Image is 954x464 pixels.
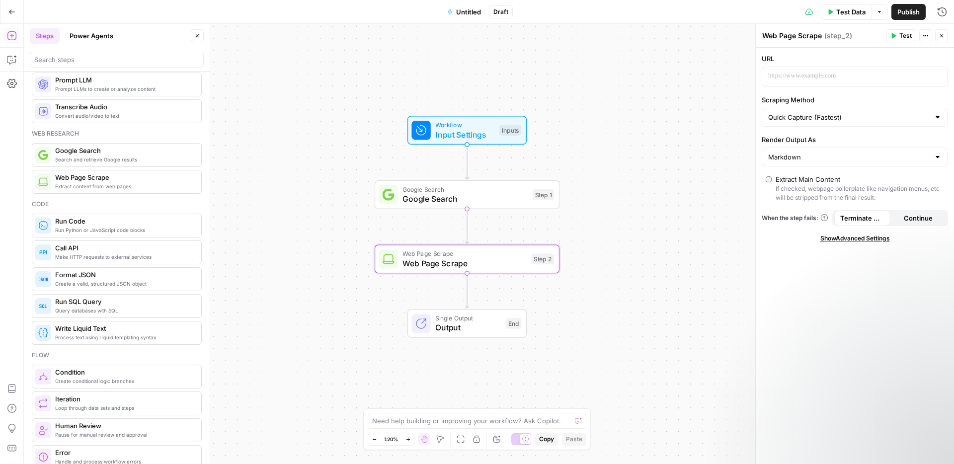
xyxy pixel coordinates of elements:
span: Copy [539,435,554,444]
p: How can we help? [20,104,179,121]
span: Transcribe Audio [55,102,193,112]
span: Test Data [836,7,866,17]
span: Extract content from web pages [55,182,193,190]
span: Terminate Workflow [840,213,884,223]
label: Render Output As [762,135,948,145]
span: Prompt LLMs to create or analyze content [55,85,193,93]
span: Test [899,31,912,40]
div: WorkflowInput SettingsInputs [375,116,559,145]
span: Google Search [402,193,528,205]
span: Loop through data sets and steps [55,404,193,412]
div: If checked, webpage boilerplate like navigation menus, etc will be stripped from the final result. [776,184,944,202]
span: Publish [897,7,920,17]
span: Iteration [55,394,193,404]
div: Flow [32,351,202,360]
span: Workflow [435,120,494,130]
input: Search steps [34,55,199,65]
g: Edge from step_2 to end [465,273,469,308]
button: Messages [99,310,199,350]
span: Process text using Liquid templating syntax [55,333,193,341]
span: Search and retrieve Google results [55,155,193,163]
span: Create conditional logic branches [55,377,193,385]
button: Steps [30,28,60,44]
div: Join our AI & SEO Builder's Community! [10,300,188,347]
span: Convert audio/video to text [55,112,193,120]
span: Create a valid, structured JSON object [55,280,193,288]
span: Pause for manual review and approval [55,431,193,439]
span: Google Search [55,146,193,155]
g: Edge from start to step_1 [465,145,469,179]
a: When the step fails: [762,214,828,223]
span: Home [38,335,61,342]
button: Publish [891,4,926,20]
span: Run Python or JavaScript code blocks [55,226,193,234]
div: Web Page ScrapeWeb Page ScrapeStep 2 [375,245,559,274]
g: Edge from step_1 to step_2 [465,209,469,244]
span: Condition [55,367,193,377]
div: Send us a message [20,142,166,153]
div: Single OutputOutputEnd [375,309,559,338]
span: Messages [132,335,166,342]
span: Untitled [456,7,481,17]
div: Google SearchGoogle SearchStep 1 [375,180,559,209]
input: Quick Capture (Fastest) [768,112,930,122]
button: Untitled [441,4,487,20]
button: Continue [890,210,947,226]
span: Single Output [435,313,501,323]
button: Paste [562,433,586,446]
p: Hi [PERSON_NAME] 👋 [20,71,179,104]
span: Call API [55,243,193,253]
textarea: Web Page Scrape [762,31,822,41]
button: Power Agents [64,28,119,44]
span: Web Page Scrape [402,249,527,258]
img: Profile image for Engineering [125,16,145,36]
span: Web Page Scrape [55,172,193,182]
span: Show Advanced Settings [820,234,890,243]
div: Close [171,16,189,34]
span: Web Page Scrape [402,257,527,269]
input: Extract Main ContentIf checked, webpage boilerplate like navigation menus, etc will be stripped f... [766,176,772,182]
span: 120% [384,435,398,443]
span: Prompt LLM [55,75,193,85]
span: Run Code [55,216,193,226]
input: Markdown [768,152,930,162]
div: Send us a message [10,134,189,161]
div: Visit our Knowledge Base [20,174,166,185]
div: Step 1 [533,189,554,200]
label: Scraping Method [762,95,948,105]
span: Make HTTP requests to external services [55,253,193,261]
div: Web research [32,129,202,138]
div: Code [32,200,202,209]
span: Write Liquid Text [55,323,193,333]
span: Format JSON [55,270,193,280]
a: Visit our Knowledge Base [14,170,184,189]
span: Input Settings [435,129,494,141]
span: ( step_2 ) [824,31,852,41]
button: Copy [535,433,558,446]
span: Run SQL Query [55,297,193,307]
span: Continue [904,213,933,223]
span: Error [55,448,193,458]
img: Profile image for Manuel [144,16,164,36]
button: Test [886,29,916,42]
span: Human Review [55,421,193,431]
span: Draft [493,7,508,16]
span: Output [435,321,501,333]
span: Google Search [402,184,528,194]
div: Join our AI & SEO Builder's Community! [20,308,178,318]
div: Step 2 [532,254,555,265]
span: Paste [566,435,582,444]
div: Extract Main Content [776,174,840,184]
span: Query databases with SQL [55,307,193,314]
img: logo [20,19,70,35]
label: URL [762,54,948,64]
div: Inputs [499,125,521,136]
div: End [506,318,521,329]
button: Test Data [821,4,872,20]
